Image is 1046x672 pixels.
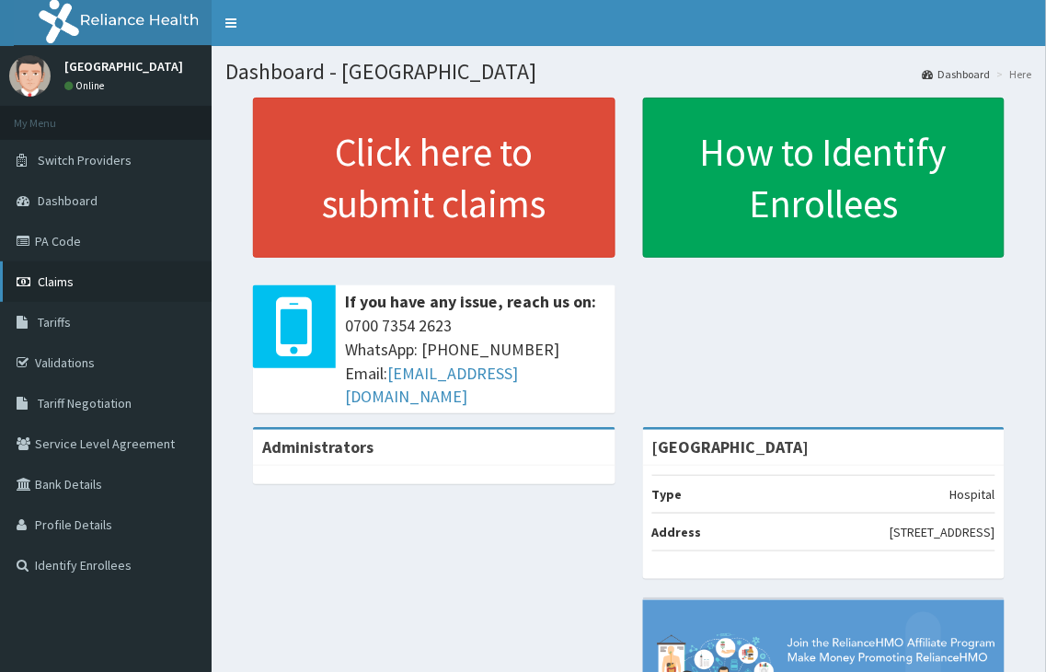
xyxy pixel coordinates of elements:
p: Hospital [950,485,995,504]
img: User Image [9,55,51,97]
span: Tariff Negotiation [38,395,132,411]
b: Administrators [262,436,374,458]
li: Here [993,66,1032,82]
span: Switch Providers [38,152,132,168]
h1: Dashboard - [GEOGRAPHIC_DATA] [225,60,1032,84]
span: 0700 7354 2623 WhatsApp: [PHONE_NUMBER] Email: [345,314,606,409]
a: How to Identify Enrollees [643,98,1006,258]
b: Address [652,524,702,540]
a: Click here to submit claims [253,98,615,258]
a: Online [64,79,109,92]
a: [EMAIL_ADDRESS][DOMAIN_NAME] [345,363,518,408]
b: Type [652,486,683,503]
a: Dashboard [923,66,991,82]
span: Claims [38,273,74,290]
p: [STREET_ADDRESS] [891,523,995,541]
p: [GEOGRAPHIC_DATA] [64,60,183,73]
b: If you have any issue, reach us on: [345,291,596,312]
span: Dashboard [38,192,98,209]
strong: [GEOGRAPHIC_DATA] [652,436,810,458]
span: Tariffs [38,314,71,330]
